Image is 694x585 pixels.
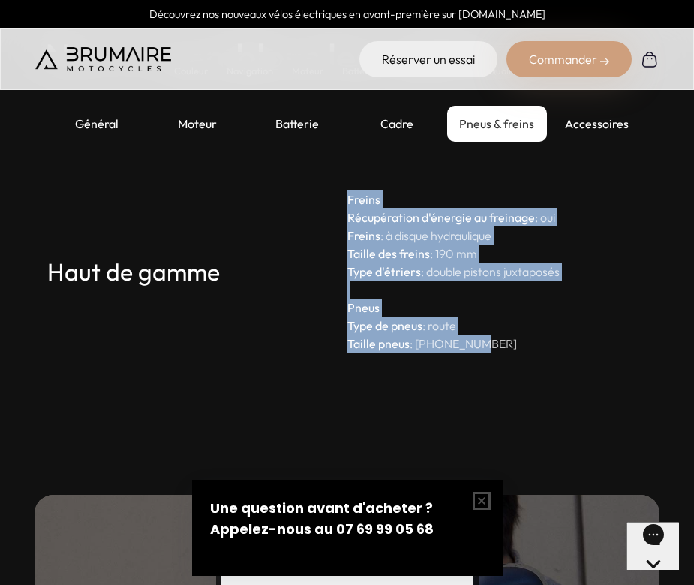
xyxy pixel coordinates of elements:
div: Moteur [147,106,247,142]
div: Commander [506,41,632,77]
a: Réserver un essai [359,41,497,77]
strong: Taille des freins [347,246,430,261]
div: Général [47,106,147,142]
img: Brumaire Motocycles [35,47,170,71]
strong: Pneus Type de pneus [347,300,422,333]
strong: Taille pneus [347,336,410,351]
div: Cadre [347,106,447,142]
h3: Haut de gamme [47,190,347,352]
img: Panier [641,50,659,68]
div: Pneus & freins [447,106,547,142]
strong: Freins [347,228,380,243]
iframe: Gorgias live chat messenger [626,522,679,570]
strong: Freins Récupération d'énergie au freinage [347,192,535,225]
strong: Type d'étriers [347,264,421,279]
div: Accessoires [547,106,647,142]
div: Batterie [247,106,347,142]
p: : oui : à disque hydraulique : 190 mm : double pistons juxtaposés : route : [PHONE_NUMBER] [347,190,647,352]
img: right-arrow-2.png [600,57,609,66]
